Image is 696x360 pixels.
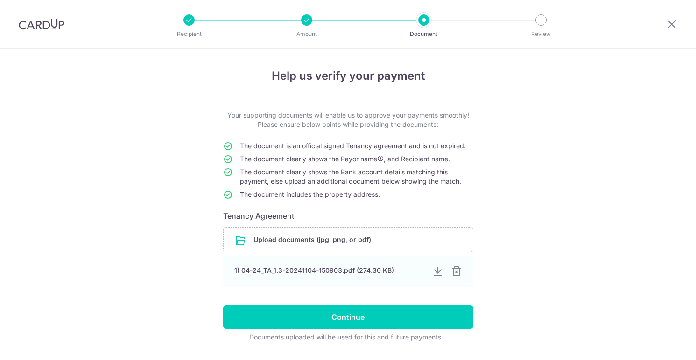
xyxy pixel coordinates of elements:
[506,29,576,39] p: Review
[240,155,450,163] span: The document clearly shows the Payor name , and Recipient name.
[240,168,461,185] span: The document clearly shows the Bank account details matching this payment, else upload an additio...
[636,332,687,355] iframe: Opens a widget where you can find more information
[272,29,341,39] p: Amount
[223,210,473,222] h6: Tenancy Agreement
[223,332,470,342] div: Documents uploaded will be used for this and future payments.
[19,19,64,30] img: CardUp
[223,111,473,129] p: Your supporting documents will enable us to approve your payments smoothly! Please ensure below p...
[240,190,380,198] span: The document includes the property address.
[223,305,473,329] input: Continue
[223,68,473,84] h4: Help us verify your payment
[240,142,466,150] span: The document is an official signed Tenancy agreement and is not expired.
[234,266,425,275] div: 1) 04-24_TA_1.3-20241104-150903.pdf (274.30 KB)
[155,29,224,39] p: Recipient
[223,227,473,252] div: Upload documents (jpg, png, or pdf)
[389,29,458,39] p: Document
